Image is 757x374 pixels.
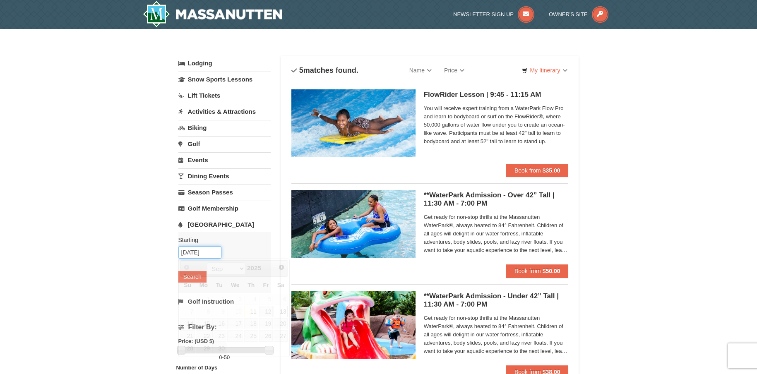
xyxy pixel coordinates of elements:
span: 0 [219,354,222,360]
button: Book from $35.00 [506,164,569,177]
a: Golf [178,136,271,151]
label: - [178,353,271,362]
span: Tuesday [216,282,223,288]
a: 19 [259,318,273,330]
a: 22 [196,330,211,342]
span: Get ready for non-stop thrills at the Massanutten WaterPark®, always heated to 84° Fahrenheit. Ch... [424,314,569,355]
a: Lodging [178,56,271,71]
img: 6619917-732-e1c471e4.jpg [291,291,416,359]
strong: $35.00 [543,167,560,174]
a: Biking [178,120,271,135]
h4: matches found. [291,66,358,74]
strong: Number of Days [176,364,218,371]
span: Book from [514,268,541,274]
img: 6619917-720-80b70c28.jpg [291,190,416,258]
a: 21 [180,330,195,342]
a: 15 [196,318,211,330]
a: Owner's Site [549,11,608,17]
span: 3 [227,294,243,305]
a: Golf Membership [178,201,271,216]
span: Sunday [184,282,191,288]
span: Owner's Site [549,11,588,17]
a: Events [178,152,271,168]
a: 14 [180,318,195,330]
span: 1 [196,294,211,305]
h5: **WaterPark Admission - Over 42” Tall | 11:30 AM - 7:00 PM [424,191,569,208]
a: Lift Tickets [178,88,271,103]
a: Season Passes [178,185,271,200]
a: 23 [212,330,226,342]
span: 50 [224,354,230,360]
span: 10 [227,306,243,317]
span: Wednesday [231,282,240,288]
span: Prev [183,264,190,271]
span: Monday [199,282,208,288]
strong: $50.00 [543,268,560,274]
a: 16 [212,318,226,330]
img: Massanutten Resort Logo [143,1,283,27]
label: Starting [178,236,264,244]
span: Get ready for non-stop thrills at the Massanutten WaterPark®, always heated to 84° Fahrenheit. Ch... [424,213,569,254]
span: 2025 [247,264,261,271]
button: Book from $50.00 [506,264,569,278]
a: Price [438,62,471,79]
span: 8 [196,306,211,317]
h5: **WaterPark Admission - Under 42” Tall | 11:30 AM - 7:00 PM [424,292,569,309]
span: 4 [244,294,258,305]
span: 5 [299,66,303,74]
a: 17 [227,318,243,330]
a: Dining Events [178,168,271,184]
span: Newsletter Sign Up [453,11,514,17]
a: 26 [259,330,273,342]
a: [GEOGRAPHIC_DATA] [178,217,271,232]
a: 28 [180,343,195,354]
a: 20 [274,318,288,330]
span: Saturday [277,282,284,288]
a: Activities & Attractions [178,104,271,119]
a: Newsletter Sign Up [453,11,534,17]
span: 9 [212,306,226,317]
a: 11 [244,306,258,317]
a: Snow Sports Lessons [178,72,271,87]
a: 25 [244,330,258,342]
a: 30 [212,343,226,354]
a: Prev [181,261,193,273]
span: Friday [263,282,269,288]
a: Next [276,261,287,273]
a: Massanutten Resort [143,1,283,27]
a: 24 [227,330,243,342]
span: 5 [259,294,273,305]
span: Book from [514,167,541,174]
a: 12 [259,306,273,317]
span: Thursday [248,282,255,288]
a: 18 [244,318,258,330]
span: Next [278,264,285,271]
img: 6619917-216-363963c7.jpg [291,89,416,157]
a: 13 [274,306,288,317]
a: Name [403,62,438,79]
span: You will receive expert training from a WaterPark Flow Pro and learn to bodyboard or surf on the ... [424,104,569,146]
span: 2 [212,294,226,305]
a: 27 [274,330,288,342]
a: My Itinerary [517,64,572,77]
a: 29 [196,343,211,354]
span: 6 [274,294,288,305]
h5: FlowRider Lesson | 9:45 - 11:15 AM [424,91,569,99]
span: 7 [180,306,195,317]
